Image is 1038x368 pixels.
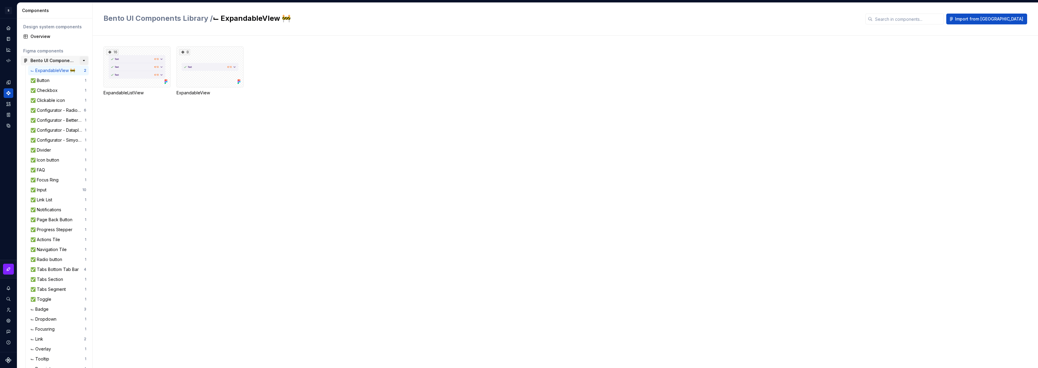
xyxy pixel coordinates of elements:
[85,257,86,262] div: 1
[28,304,89,314] a: ⌙ Badge3
[30,326,57,332] div: ⌙ Focusring
[4,316,13,326] a: Settings
[28,76,89,85] a: ✅ Button1
[28,115,89,125] a: ✅ Configurator - Better Product Offer1
[28,195,89,205] a: ✅ Link List1
[28,344,89,354] a: ⌙ Overlay1
[30,286,68,292] div: ✅ Tabs Segment
[84,337,86,341] div: 2
[28,135,89,145] a: ✅ Configurator - Simyo compleet1
[30,227,75,233] div: ✅ Progress Stepper
[30,316,59,322] div: ⌙ Dropdown
[85,357,86,361] div: 1
[85,227,86,232] div: 1
[85,297,86,302] div: 1
[30,276,65,282] div: ✅ Tabs Section
[4,56,13,65] a: Code automation
[30,97,67,103] div: ✅ Clickable icon
[4,327,13,336] button: Contact support
[85,88,86,93] div: 1
[30,77,52,83] div: ✅ Button
[85,287,86,292] div: 1
[85,237,86,242] div: 1
[82,187,86,192] div: 10
[4,294,13,304] button: Search ⌘K
[30,187,49,193] div: ✅ Input
[30,33,86,39] div: Overview
[30,68,78,74] div: ⌙ ExpandableVIew 🚧
[85,128,86,133] div: 1
[30,266,81,272] div: ✅ Tabs Bottom Tab Bar
[84,108,86,113] div: 6
[28,285,89,294] a: ✅ Tabs Segment1
[85,168,86,172] div: 1
[85,247,86,252] div: 1
[946,14,1027,24] button: Import from [GEOGRAPHIC_DATA]
[28,235,89,244] a: ✅ Actions Tile1
[4,283,13,293] button: Notifications
[30,247,69,253] div: ✅ Navigation Tile
[103,14,858,23] h2: ⌙ ExpandableVIew 🚧
[4,305,13,315] a: Invite team
[4,34,13,44] div: Documentation
[30,296,54,302] div: ✅ Toggle
[21,56,89,65] a: Bento UI Components Library
[85,217,86,222] div: 1
[28,275,89,284] a: ✅ Tabs Section1
[30,117,85,123] div: ✅ Configurator - Better Product Offer
[28,155,89,165] a: ✅ Icon button1
[4,45,13,55] a: Analytics
[28,265,89,274] a: ✅ Tabs Bottom Tab Bar4
[30,306,51,312] div: ⌙ Badge
[85,277,86,282] div: 1
[22,8,90,14] div: Components
[28,354,89,364] a: ⌙ Tooltip1
[85,98,86,103] div: 1
[85,118,86,123] div: 1
[30,256,65,263] div: ✅ Radio button
[85,148,86,153] div: 1
[28,165,89,175] a: ✅ FAQ1
[4,88,13,98] a: Components
[5,357,11,363] a: Supernova Logo
[179,49,190,55] div: 8
[85,138,86,143] div: 1
[30,346,53,352] div: ⌙ Overlay
[30,177,61,183] div: ✅ Focus Ring
[21,32,89,41] a: Overview
[28,225,89,234] a: ✅ Progress Stepper1
[177,90,244,96] div: ExpandableView
[85,158,86,162] div: 1
[30,127,85,133] div: ✅ Configurator - Dataplafond
[4,23,13,33] a: Home
[4,121,13,131] a: Data sources
[28,185,89,195] a: ✅ Input10
[28,324,89,334] a: ⌙ Focusring1
[28,314,89,324] a: ⌙ Dropdown1
[30,336,46,342] div: ⌙ Link
[30,356,52,362] div: ⌙ Tooltip
[28,255,89,264] a: ✅ Radio button1
[30,147,53,153] div: ✅ Divider
[23,48,86,54] div: Figma components
[955,16,1023,22] span: Import from [GEOGRAPHIC_DATA]
[28,66,89,75] a: ⌙ ExpandableVIew 🚧2
[28,86,89,95] a: ✅ Checkbox1
[84,307,86,312] div: 3
[30,87,60,93] div: ✅ Checkbox
[4,110,13,120] a: Storybook stories
[28,215,89,225] a: ✅ Page Back Button1
[103,90,170,96] div: ExpandableListView
[85,347,86,351] div: 1
[85,78,86,83] div: 1
[5,7,12,14] div: S
[28,96,89,105] a: ✅ Clickable icon1
[30,58,75,64] div: Bento UI Components Library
